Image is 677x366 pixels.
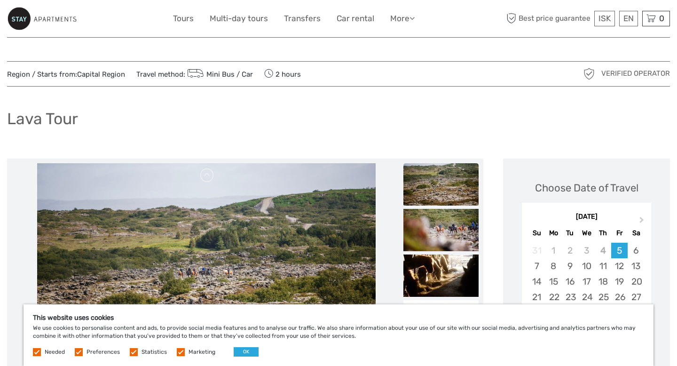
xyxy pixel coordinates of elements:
div: We use cookies to personalise content and ads, to provide social media features and to analyse ou... [24,304,653,366]
div: Not available Thursday, September 4th, 2025 [595,243,611,258]
button: Next Month [635,215,650,230]
span: Travel method: [136,67,253,80]
a: More [390,12,415,25]
a: Mini Bus / Car [185,70,253,79]
h5: This website uses cookies [33,314,644,322]
div: Choose Sunday, September 7th, 2025 [528,258,545,274]
span: Best price guarantee [504,11,592,26]
div: Choose Monday, September 15th, 2025 [545,274,562,289]
span: Verified Operator [601,69,670,79]
h1: Lava Tour [7,109,78,128]
img: 169e657a38a14d94a36c07300d488cf5_slider_thumbnail.jpeg [403,300,479,342]
div: [DATE] [522,212,651,222]
img: 35ef1b99d5264fba86d6df080b425614_slider_thumbnail.jpeg [403,255,479,297]
div: Choose Tuesday, September 9th, 2025 [562,258,578,274]
button: OK [234,347,259,357]
span: ISK [598,14,611,23]
div: Choose Wednesday, September 17th, 2025 [578,274,595,289]
div: Choose Friday, September 19th, 2025 [611,274,628,289]
div: We [578,227,595,239]
div: Choose Saturday, September 13th, 2025 [628,258,644,274]
div: Fr [611,227,628,239]
div: Choose Sunday, September 21st, 2025 [528,289,545,305]
div: Choose Thursday, September 25th, 2025 [595,289,611,305]
div: month 2025-09 [525,243,648,336]
img: 36dc5c1299b74980a8cae0da5ed670ec_slider_thumbnail.jpeg [403,163,479,206]
div: Choose Thursday, September 11th, 2025 [595,258,611,274]
div: Tu [562,227,578,239]
div: Choose Sunday, September 14th, 2025 [528,274,545,289]
span: 2 hours [264,67,301,80]
div: Not available Sunday, August 31st, 2025 [528,243,545,258]
img: 800-9c0884f7-accb-45f0-bb87-38317b02daef_logo_small.jpg [7,7,77,30]
div: Mo [545,227,562,239]
div: Choose Saturday, September 27th, 2025 [628,289,644,305]
a: Tours [173,12,194,25]
div: Choose Friday, September 26th, 2025 [611,289,628,305]
label: Statistics [142,348,167,356]
img: aac7d6a1b4314385bbc07dc8356889ce_slider_thumbnail.jpeg [403,209,479,251]
p: We're away right now. Please check back later! [13,16,106,24]
div: Not available Monday, September 1st, 2025 [545,243,562,258]
div: Choose Tuesday, September 16th, 2025 [562,274,578,289]
div: Su [528,227,545,239]
label: Preferences [87,348,120,356]
div: Choose Thursday, September 18th, 2025 [595,274,611,289]
span: 0 [658,14,666,23]
label: Marketing [189,348,215,356]
div: Choose Monday, September 22nd, 2025 [545,289,562,305]
span: Region / Starts from: [7,70,125,80]
div: Choose Wednesday, September 24th, 2025 [578,289,595,305]
div: Not available Wednesday, September 3rd, 2025 [578,243,595,258]
a: Multi-day tours [210,12,268,25]
div: Choose Friday, September 5th, 2025 [611,243,628,258]
button: Open LiveChat chat widget [108,15,119,26]
div: Choose Friday, September 12th, 2025 [611,258,628,274]
div: Not available Tuesday, September 2nd, 2025 [562,243,578,258]
div: Choose Date of Travel [535,181,638,195]
div: Choose Tuesday, September 23rd, 2025 [562,289,578,305]
a: Transfers [284,12,321,25]
a: Capital Region [77,70,125,79]
div: Choose Saturday, September 20th, 2025 [628,274,644,289]
img: verified_operator_grey_128.png [582,66,597,81]
div: Th [595,227,611,239]
div: Sa [628,227,644,239]
a: Car rental [337,12,374,25]
div: Choose Saturday, September 6th, 2025 [628,243,644,258]
div: Choose Monday, September 8th, 2025 [545,258,562,274]
div: Choose Wednesday, September 10th, 2025 [578,258,595,274]
div: EN [619,11,638,26]
label: Needed [45,348,65,356]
